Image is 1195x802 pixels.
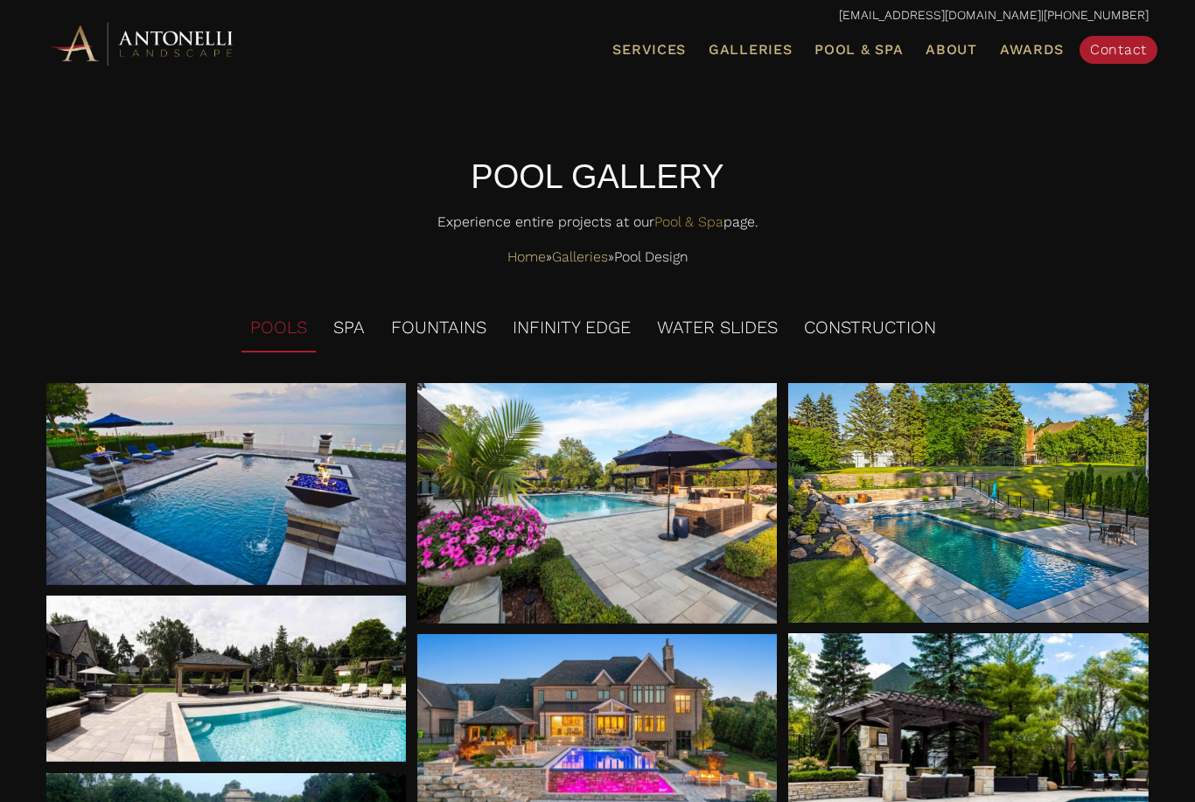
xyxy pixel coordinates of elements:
a: Pool & Spa [807,38,910,61]
p: | [46,4,1149,27]
a: Services [605,38,693,61]
a: Galleries [702,38,799,61]
span: Galleries [709,41,792,58]
span: Pool Design [614,244,688,270]
span: » » [507,244,688,270]
p: Experience entire projects at our page. [46,209,1149,244]
a: Galleries [552,244,608,270]
li: FOUNTAINS [382,304,495,352]
span: About [926,43,977,57]
a: Pool & Spa [654,213,723,230]
span: Awards [1000,41,1064,58]
a: [EMAIL_ADDRESS][DOMAIN_NAME] [839,8,1041,22]
a: [PHONE_NUMBER] [1044,8,1149,22]
h5: POOL GALLERY [46,154,1149,200]
nav: Breadcrumbs [46,244,1149,270]
li: SPA [325,304,374,352]
a: About [919,38,984,61]
li: WATER SLIDES [648,304,786,352]
img: Antonelli Horizontal Logo [46,19,239,67]
span: Contact [1090,41,1147,58]
li: POOLS [241,304,316,352]
a: Contact [1080,36,1157,64]
li: CONSTRUCTION [795,304,945,352]
span: Services [612,43,686,57]
li: INFINITY EDGE [504,304,639,352]
span: Pool & Spa [814,41,903,58]
a: Home [507,244,546,270]
a: Awards [993,38,1071,61]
